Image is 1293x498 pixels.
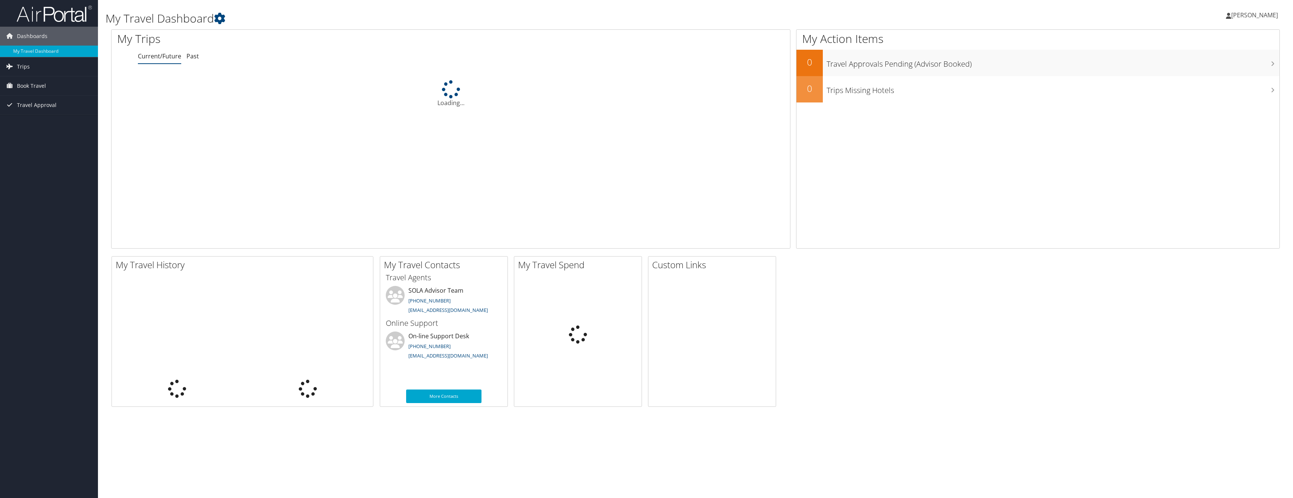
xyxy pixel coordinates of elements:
[17,5,92,23] img: airportal-logo.png
[17,27,47,46] span: Dashboards
[116,258,373,271] h2: My Travel History
[1226,4,1285,26] a: [PERSON_NAME]
[796,76,1279,102] a: 0Trips Missing Hotels
[138,52,181,60] a: Current/Future
[17,57,30,76] span: Trips
[652,258,776,271] h2: Custom Links
[1231,11,1278,19] span: [PERSON_NAME]
[17,76,46,95] span: Book Travel
[408,352,488,359] a: [EMAIL_ADDRESS][DOMAIN_NAME]
[408,307,488,313] a: [EMAIL_ADDRESS][DOMAIN_NAME]
[112,80,790,107] div: Loading...
[796,82,823,95] h2: 0
[17,96,57,115] span: Travel Approval
[186,52,199,60] a: Past
[406,390,481,403] a: More Contacts
[408,297,451,304] a: [PHONE_NUMBER]
[408,343,451,350] a: [PHONE_NUMBER]
[796,50,1279,76] a: 0Travel Approvals Pending (Advisor Booked)
[827,81,1279,96] h3: Trips Missing Hotels
[796,56,823,69] h2: 0
[386,272,502,283] h3: Travel Agents
[382,286,506,317] li: SOLA Advisor Team
[382,331,506,362] li: On-line Support Desk
[518,258,642,271] h2: My Travel Spend
[796,31,1279,47] h1: My Action Items
[105,11,892,26] h1: My Travel Dashboard
[386,318,502,328] h3: Online Support
[827,55,1279,69] h3: Travel Approvals Pending (Advisor Booked)
[117,31,502,47] h1: My Trips
[384,258,507,271] h2: My Travel Contacts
